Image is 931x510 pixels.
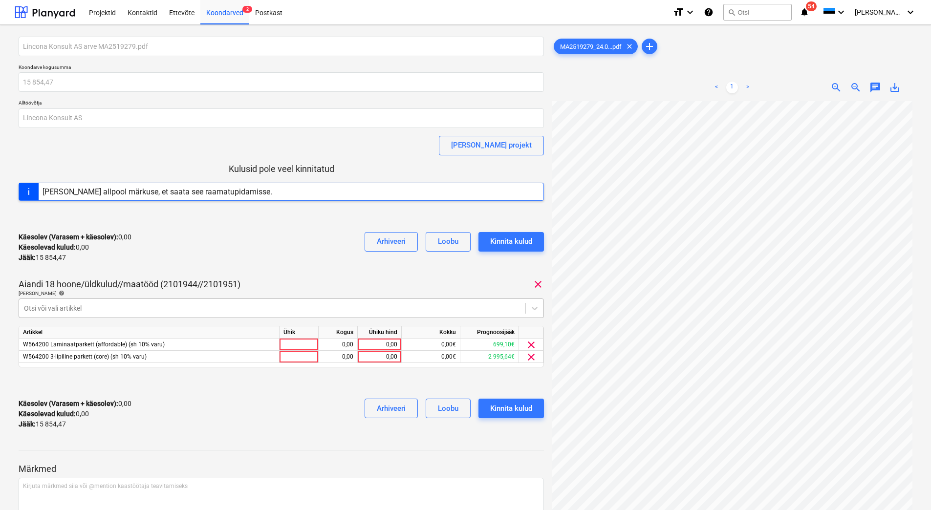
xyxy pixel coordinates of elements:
[19,253,66,263] p: 15 854,47
[850,82,862,93] span: zoom_out
[624,41,635,52] span: clear
[19,326,280,339] div: Artikkel
[684,6,696,18] i: keyboard_arrow_down
[532,278,544,290] span: clear
[490,235,532,248] div: Kinnita kulud
[43,187,272,196] div: [PERSON_NAME] allpool märkuse, et saata see raamatupidamisse.
[19,64,544,72] p: Koondarve kogusumma
[377,235,406,248] div: Arhiveeri
[19,399,131,409] p: 0,00
[478,232,544,252] button: Kinnita kulud
[835,6,847,18] i: keyboard_arrow_down
[19,163,544,175] p: Kulusid pole veel kinnitatud
[723,4,792,21] button: Otsi
[889,82,901,93] span: save_alt
[57,290,65,296] span: help
[365,399,418,418] button: Arhiveeri
[525,339,537,351] span: clear
[704,6,714,18] i: Abikeskus
[742,82,754,93] a: Next page
[490,402,532,415] div: Kinnita kulud
[525,351,537,363] span: clear
[460,326,519,339] div: Prognoosijääk
[362,339,397,351] div: 0,00
[439,136,544,155] button: [PERSON_NAME] projekt
[19,243,76,251] strong: Käesolevad kulud :
[23,341,165,348] span: W564200 Laminaatparkett (affordable) (sh 10% varu)
[19,108,544,128] input: Alltöövõtja
[728,8,736,16] span: search
[19,37,544,56] input: Koondarve nimi
[460,339,519,351] div: 699,10€
[402,339,460,351] div: 0,00€
[438,235,458,248] div: Loobu
[377,402,406,415] div: Arhiveeri
[554,39,638,54] div: MA2519279_24.0...pdf
[19,290,544,297] div: [PERSON_NAME]
[19,100,544,108] p: Alltöövõtja
[323,339,353,351] div: 0,00
[478,399,544,418] button: Kinnita kulud
[19,420,36,428] strong: Jääk :
[711,82,722,93] a: Previous page
[806,1,817,11] span: 54
[855,8,904,16] span: [PERSON_NAME]
[644,41,655,52] span: add
[19,278,240,290] p: Aiandi 18 hoone/üldkulud//maatööd (2101944//2101951)
[358,326,402,339] div: Ühiku hind
[323,351,353,363] div: 0,00
[402,326,460,339] div: Kokku
[451,139,532,151] div: [PERSON_NAME] projekt
[19,419,66,429] p: 15 854,47
[280,326,319,339] div: Ühik
[460,351,519,363] div: 2 995,64€
[869,82,881,93] span: chat
[319,326,358,339] div: Kogus
[19,463,544,475] p: Märkmed
[362,351,397,363] div: 0,00
[882,463,931,510] iframe: Chat Widget
[438,402,458,415] div: Loobu
[830,82,842,93] span: zoom_in
[242,6,252,13] span: 2
[554,43,628,50] span: MA2519279_24.0...pdf
[19,233,118,241] strong: Käesolev (Varasem + käesolev) :
[426,232,471,252] button: Loobu
[19,400,118,407] strong: Käesolev (Varasem + käesolev) :
[19,242,89,253] p: 0,00
[800,6,809,18] i: notifications
[402,351,460,363] div: 0,00€
[426,399,471,418] button: Loobu
[672,6,684,18] i: format_size
[726,82,738,93] a: Page 1 is your current page
[23,353,147,360] span: W564200 3-lipiline parkett (core) (sh 10% varu)
[19,409,89,419] p: 0,00
[19,410,76,418] strong: Käesolevad kulud :
[19,232,131,242] p: 0,00
[19,72,544,92] input: Koondarve kogusumma
[905,6,916,18] i: keyboard_arrow_down
[19,254,36,261] strong: Jääk :
[365,232,418,252] button: Arhiveeri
